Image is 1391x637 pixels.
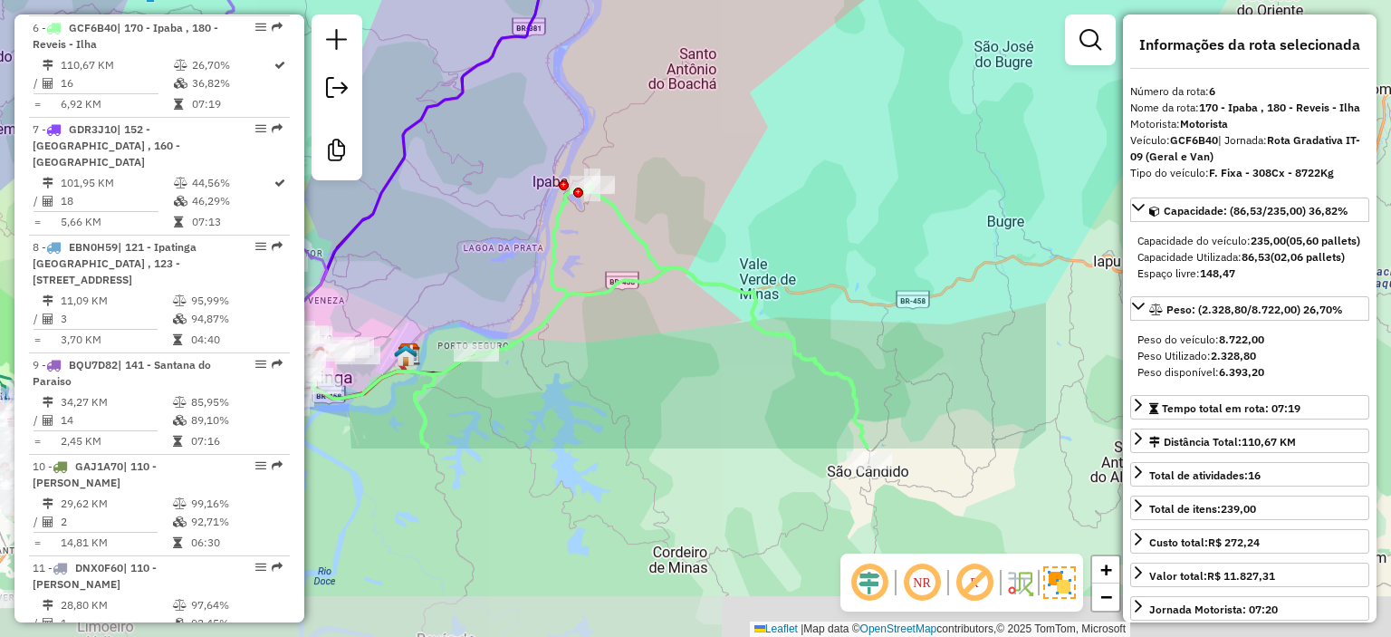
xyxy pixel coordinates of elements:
[173,498,187,509] i: % de utilização do peso
[190,495,282,513] td: 99,16%
[75,561,123,574] span: DNX0F60
[1149,501,1256,517] div: Total de itens:
[1251,234,1286,247] strong: 235,00
[1219,365,1264,379] strong: 6.393,20
[1207,569,1275,583] strong: R$ 11.827,31
[60,596,172,614] td: 28,80 KM
[255,241,266,252] em: Opções
[60,174,173,192] td: 101,95 KM
[1130,226,1369,289] div: Capacidade: (86,53/235,00) 36,82%
[60,411,172,429] td: 14
[190,292,282,310] td: 95,99%
[190,331,282,349] td: 04:40
[174,99,183,110] i: Tempo total em rota
[33,122,180,169] span: 7 -
[319,132,355,173] a: Criar modelo
[1164,204,1348,217] span: Capacidade: (86,53/235,00) 36,82%
[60,292,172,310] td: 11,09 KM
[173,314,187,324] i: % de utilização da cubagem
[43,498,53,509] i: Distância Total
[272,562,283,573] em: Rota exportada
[1137,333,1264,346] span: Peso do veículo:
[1130,165,1369,181] div: Tipo do veículo:
[1137,348,1362,364] div: Peso Utilizado:
[255,460,266,471] em: Opções
[1130,462,1369,487] a: Total de atividades:16
[1149,535,1260,551] div: Custo total:
[1137,249,1362,265] div: Capacidade Utilizada:
[174,78,187,89] i: % de utilização da cubagem
[190,310,282,328] td: 94,87%
[33,240,197,286] span: | 121 - Ipatinga [GEOGRAPHIC_DATA] , 123 - [STREET_ADDRESS]
[319,70,355,111] a: Exportar sessão
[173,436,182,447] i: Tempo total em rota
[1100,585,1112,608] span: −
[33,561,157,591] span: 11 -
[1149,568,1275,584] div: Valor total:
[60,95,173,113] td: 6,92 KM
[274,178,285,188] i: Rota otimizada
[1199,101,1360,114] strong: 170 - Ipaba , 180 - Reveis - Ilha
[1166,303,1343,316] span: Peso: (2.328,80/8.722,00) 26,70%
[33,213,42,231] td: =
[255,123,266,134] em: Opções
[1130,83,1369,100] div: Número da rota:
[33,358,211,388] span: 9 -
[1137,364,1362,381] div: Peso disponível:
[1130,198,1369,222] a: Capacidade: (86,53/235,00) 36,82%
[1130,596,1369,621] a: Jornada Motorista: 07:20
[1162,401,1300,415] span: Tempo total em rota: 07:19
[1242,435,1296,449] span: 110,67 KM
[1100,558,1112,581] span: +
[1130,116,1369,132] div: Motorista:
[801,623,803,635] span: |
[33,561,157,591] span: | 110 - [PERSON_NAME]
[754,623,798,635] a: Leaflet
[1221,502,1256,516] strong: 239,00
[43,516,53,527] i: Total de Atividades
[190,596,282,614] td: 97,64%
[43,600,53,611] i: Distância Total
[190,614,282,632] td: 92,45%
[1209,84,1215,98] strong: 6
[33,358,211,388] span: | 141 - Santana do Paraiso
[60,74,173,92] td: 16
[255,562,266,573] em: Opções
[60,213,173,231] td: 5,66 KM
[1248,468,1261,482] strong: 16
[43,178,53,188] i: Distância Total
[60,310,172,328] td: 3
[33,95,42,113] td: =
[33,192,42,210] td: /
[174,60,187,71] i: % de utilização do peso
[900,561,944,604] span: Ocultar NR
[33,310,42,328] td: /
[1130,496,1369,520] a: Total de itens:239,00
[272,123,283,134] em: Rota exportada
[60,513,172,531] td: 2
[33,21,218,51] span: 6 -
[33,459,157,489] span: 10 -
[33,21,218,51] span: | 170 - Ipaba , 180 - Reveis - Ilha
[43,618,53,629] i: Total de Atividades
[1072,22,1108,58] a: Exibir filtros
[33,459,157,489] span: | 110 - [PERSON_NAME]
[1043,566,1076,599] img: Exibir/Ocultar setores
[1130,132,1369,165] div: Veículo:
[1242,250,1271,264] strong: 86,53
[1137,233,1362,249] div: Capacidade do veículo:
[60,393,172,411] td: 34,27 KM
[173,537,182,548] i: Tempo total em rota
[274,60,285,71] i: Rota otimizada
[60,192,173,210] td: 18
[173,415,187,426] i: % de utilização da cubagem
[33,432,42,450] td: =
[272,241,283,252] em: Rota exportada
[190,432,282,450] td: 07:16
[1200,266,1235,280] strong: 148,47
[33,74,42,92] td: /
[60,56,173,74] td: 110,67 KM
[860,623,937,635] a: OpenStreetMap
[255,359,266,370] em: Opções
[43,78,53,89] i: Total de Atividades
